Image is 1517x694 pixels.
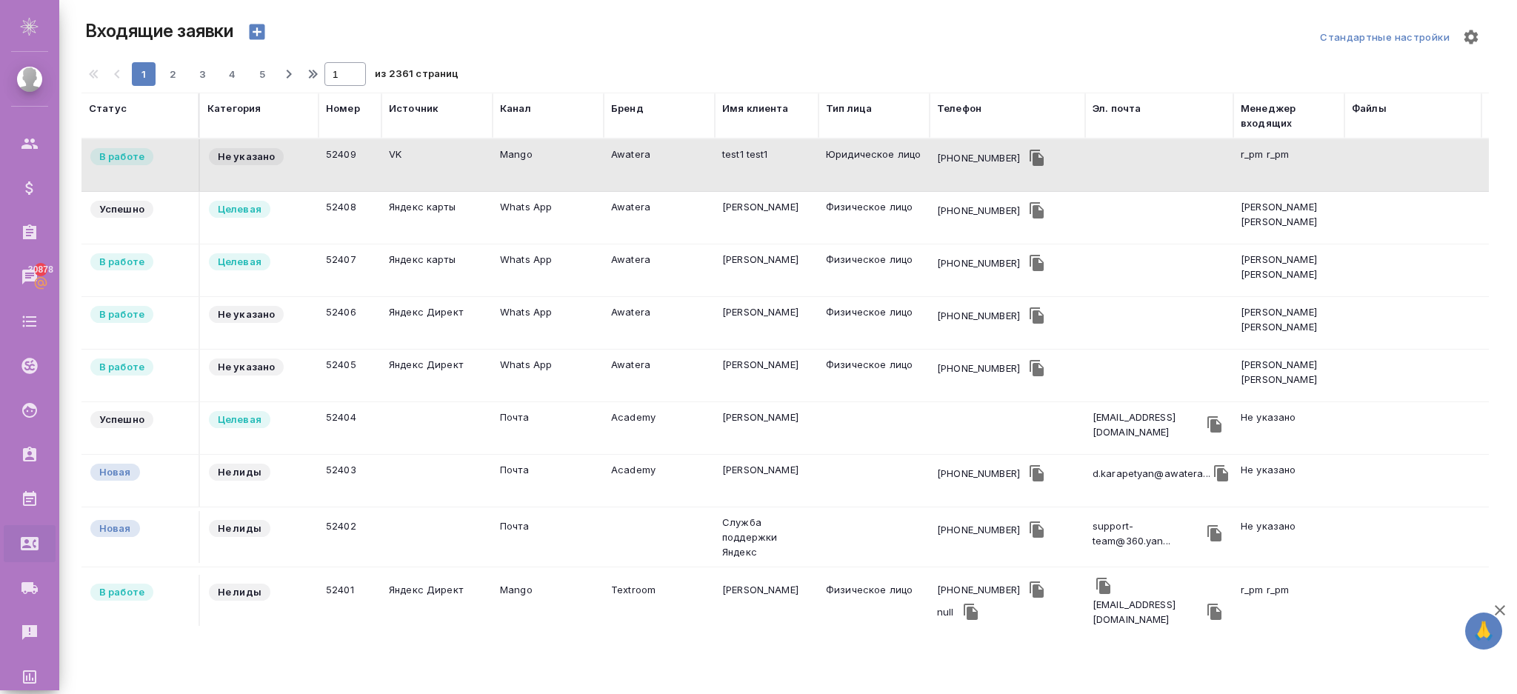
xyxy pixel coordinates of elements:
div: Бренд [611,101,644,116]
td: [PERSON_NAME] [715,575,818,627]
td: Whats App [493,350,604,401]
td: Awatera [604,350,715,401]
p: d.karapetyan@awatera... [1093,466,1210,481]
td: 52408 [319,192,381,244]
td: 52401 [319,575,381,627]
button: 5 [250,62,274,86]
td: Яндекс карты [381,192,493,244]
td: [PERSON_NAME] [715,402,818,454]
td: Whats App [493,244,604,296]
p: Новая [99,464,131,479]
button: Скопировать [1204,522,1226,544]
td: 52402 [319,511,381,563]
td: Яндекс карты [381,244,493,296]
div: [PHONE_NUMBER] [937,361,1020,376]
td: Academy [604,402,715,454]
td: Яндекс Директ [381,297,493,349]
div: Имя клиента [722,101,789,116]
td: Юридическое лицо [818,139,930,191]
td: 52404 [319,402,381,454]
td: Физическое лицо [818,244,930,296]
td: Служба поддержки Яндекс [715,507,818,567]
td: Почта [493,402,604,454]
td: 52403 [319,455,381,507]
td: Mango [493,139,604,191]
p: Успешно [99,201,144,216]
button: Скопировать [1026,147,1048,169]
span: Входящие заявки [81,19,233,43]
p: [EMAIL_ADDRESS][DOMAIN_NAME] [1093,410,1204,439]
button: Скопировать [1026,518,1048,541]
td: Физическое лицо [818,192,930,244]
p: В работе [99,254,144,269]
div: Новые заявки без ответственного менеджера КВ [89,462,191,482]
p: Успешно [99,412,144,427]
p: Не указано [218,307,275,321]
div: Менеджер входящих [1241,101,1337,130]
p: Не указано [218,359,275,374]
p: Целевая [218,254,261,269]
div: Новые заявки без ответственного менеджера КВ [89,518,191,538]
td: Whats App [493,297,604,349]
div: Это спам, фрилансеры, текущие клиенты и т.д. [207,518,311,538]
td: Почта [493,455,604,507]
button: Скопировать [1026,252,1048,274]
td: 52406 [319,297,381,349]
p: В работе [99,307,144,321]
div: Присваивается автоматически после выбора менеджера. Заявка передается КМу и биздеву на расчет и д... [89,582,191,602]
p: support-team@360.yan... [1093,518,1204,548]
td: [PERSON_NAME] [PERSON_NAME] [1233,192,1344,244]
span: из 2361 страниц [375,64,459,86]
td: test1 test1 [715,139,818,191]
button: Скопировать [1204,413,1226,436]
p: Не указано [218,149,275,164]
p: Не лиды [218,521,261,535]
td: Whats App [493,192,604,244]
button: 3 [191,62,215,86]
td: Academy [604,455,715,507]
button: Скопировать [1026,462,1048,484]
td: [PERSON_NAME] [715,192,818,244]
td: [PERSON_NAME] [715,350,818,401]
td: r_pm r_pm [1233,575,1344,627]
div: null [937,604,954,619]
p: Не лиды [218,584,261,599]
td: [PERSON_NAME] [PERSON_NAME] [1233,244,1344,296]
button: Скопировать [1204,601,1226,623]
p: Новая [99,521,131,535]
p: [EMAIL_ADDRESS][DOMAIN_NAME] [1093,597,1204,627]
span: 30878 [19,262,62,277]
td: Не указано [1233,402,1344,454]
span: 3 [191,67,215,81]
td: Textroom [604,575,715,627]
td: Яндекс Директ [381,350,493,401]
td: [PERSON_NAME] [715,244,818,296]
td: Яндекс Директ [381,575,493,627]
div: [PHONE_NUMBER] [937,522,1020,537]
td: Awatera [604,244,715,296]
div: [PHONE_NUMBER] [937,150,1020,165]
div: split button [1316,26,1453,49]
td: [PERSON_NAME] [715,297,818,349]
button: Скопировать [1026,199,1048,221]
button: Скопировать [960,601,982,623]
td: Физическое лицо [818,575,930,627]
td: [PERSON_NAME] [PERSON_NAME] [1233,350,1344,401]
button: Скопировать [1026,578,1048,601]
div: Это спам, фрилансеры, текущие клиенты и т.д. [207,462,311,482]
td: Awatera [604,139,715,191]
button: Скопировать [1026,304,1048,327]
td: Почта [493,511,604,563]
button: 2 [161,62,185,86]
td: 52409 [319,139,381,191]
td: VK [381,139,493,191]
div: Тип лица [826,101,872,116]
div: Присваивается автоматически после выбора менеджера. Заявка передается КМу и биздеву на расчет и д... [89,252,191,272]
p: Целевая [218,201,261,216]
td: 52405 [319,350,381,401]
div: Телефон [937,101,981,116]
button: Скопировать [1210,462,1233,484]
div: Эл. почта [1093,101,1141,116]
div: [PHONE_NUMBER] [937,582,1020,597]
p: Целевая [218,412,261,427]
